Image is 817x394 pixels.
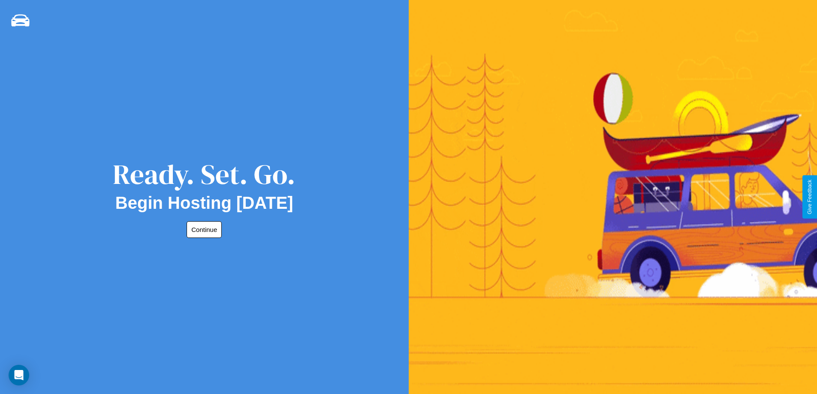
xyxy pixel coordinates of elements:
div: Ready. Set. Go. [113,155,295,193]
button: Continue [187,221,222,238]
h2: Begin Hosting [DATE] [115,193,293,213]
div: Give Feedback [807,180,813,214]
div: Open Intercom Messenger [9,365,29,385]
